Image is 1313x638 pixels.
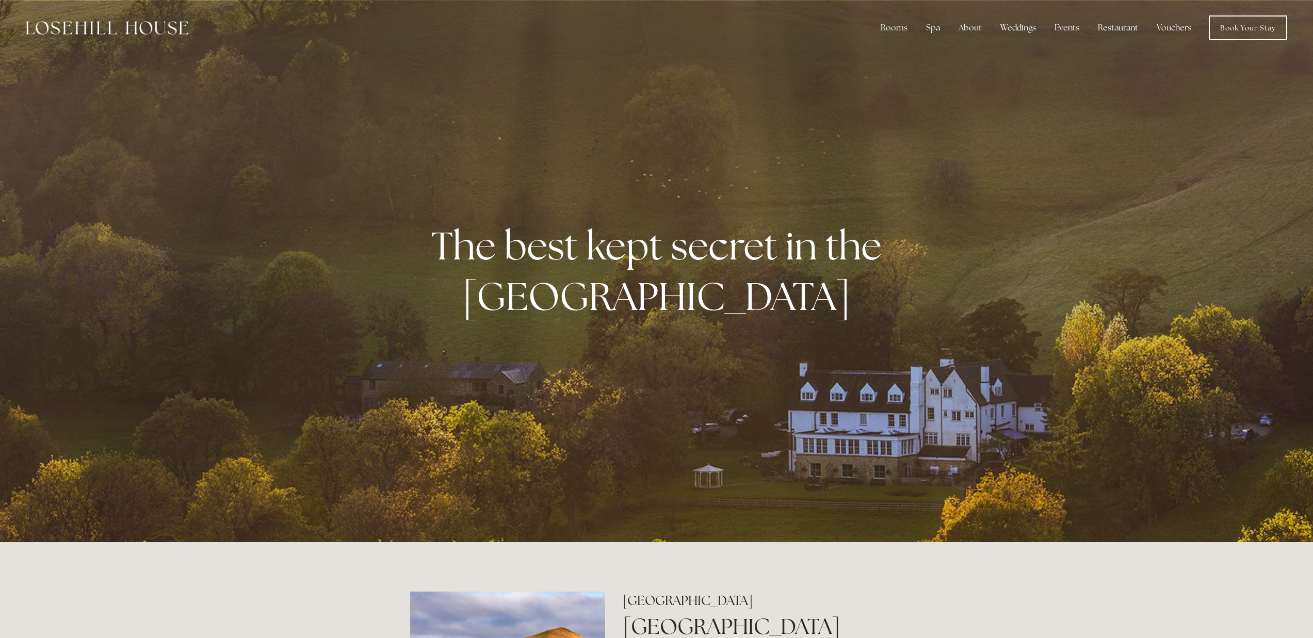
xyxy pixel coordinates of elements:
[1090,18,1146,38] div: Restaurant
[431,220,890,321] strong: The best kept secret in the [GEOGRAPHIC_DATA]
[872,18,916,38] div: Rooms
[992,18,1044,38] div: Weddings
[1148,18,1199,38] a: Vouchers
[918,18,948,38] div: Spa
[26,21,188,35] img: Losehill House
[1046,18,1088,38] div: Events
[1209,15,1287,40] a: Book Your Stay
[623,592,903,610] h2: [GEOGRAPHIC_DATA]
[950,18,990,38] div: About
